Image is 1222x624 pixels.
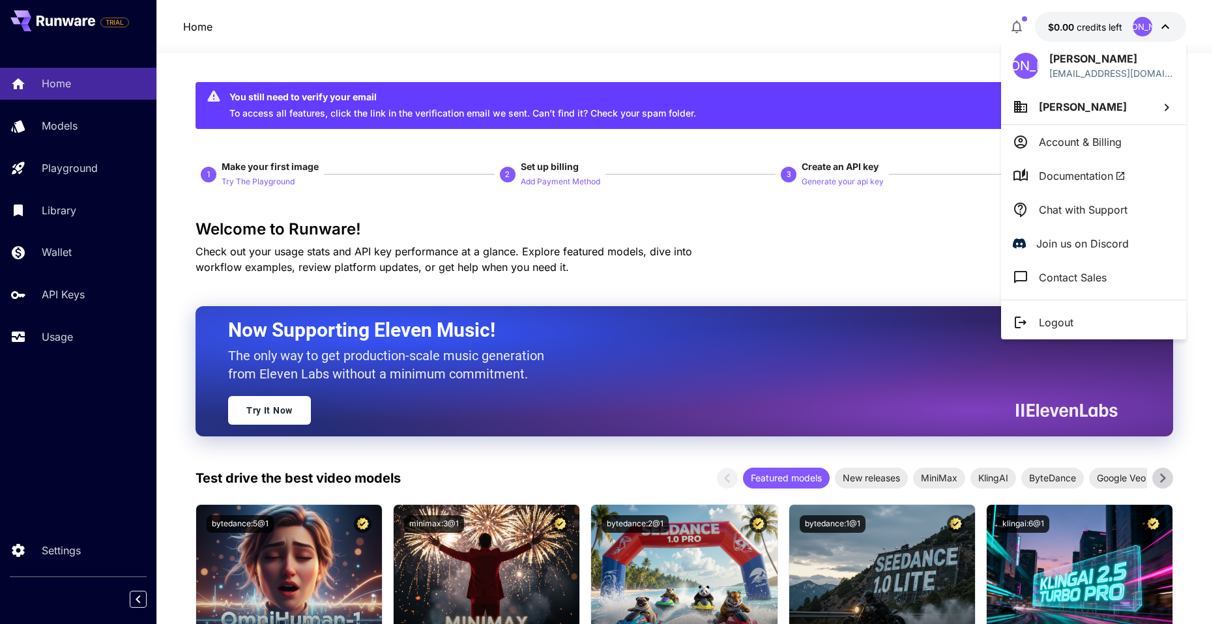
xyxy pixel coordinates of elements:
button: [PERSON_NAME] [1001,89,1186,124]
span: [PERSON_NAME] [1039,100,1127,113]
span: Documentation [1039,168,1126,184]
p: Join us on Discord [1036,236,1129,251]
p: Chat with Support [1039,202,1127,218]
div: [PERSON_NAME] [1013,53,1039,79]
p: Account & Billing [1039,134,1122,150]
p: Logout [1039,315,1073,330]
p: Contact Sales [1039,270,1107,285]
p: [EMAIL_ADDRESS][DOMAIN_NAME] [1049,66,1174,80]
div: non-personal@gmail.com [1049,66,1174,80]
p: [PERSON_NAME] [1049,51,1174,66]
